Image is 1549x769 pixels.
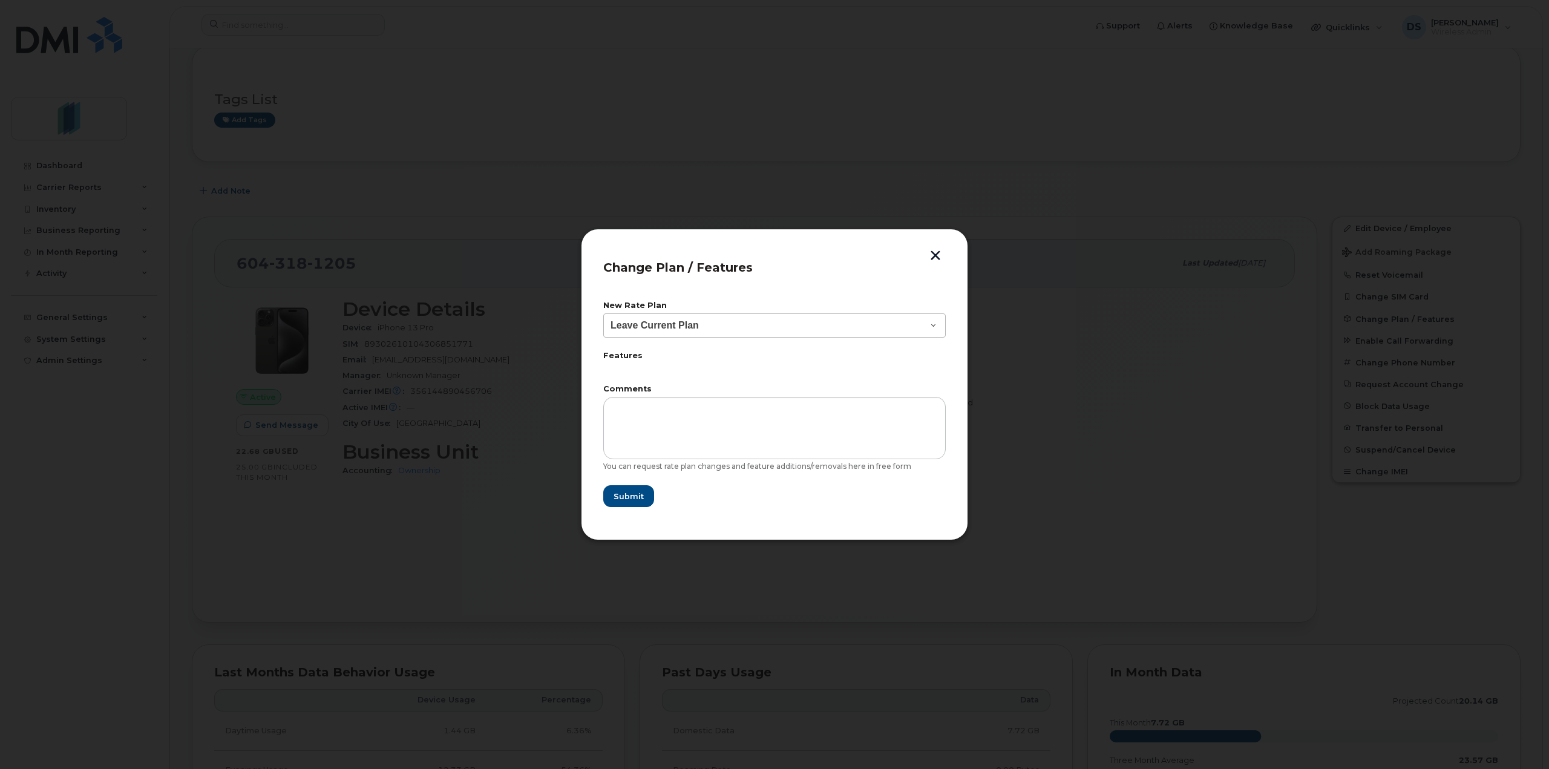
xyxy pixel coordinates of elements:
[603,462,946,471] div: You can request rate plan changes and feature additions/removals here in free form
[603,260,753,275] span: Change Plan / Features
[603,485,654,507] button: Submit
[614,491,644,502] span: Submit
[603,385,946,393] label: Comments
[603,302,946,310] label: New Rate Plan
[603,352,946,360] label: Features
